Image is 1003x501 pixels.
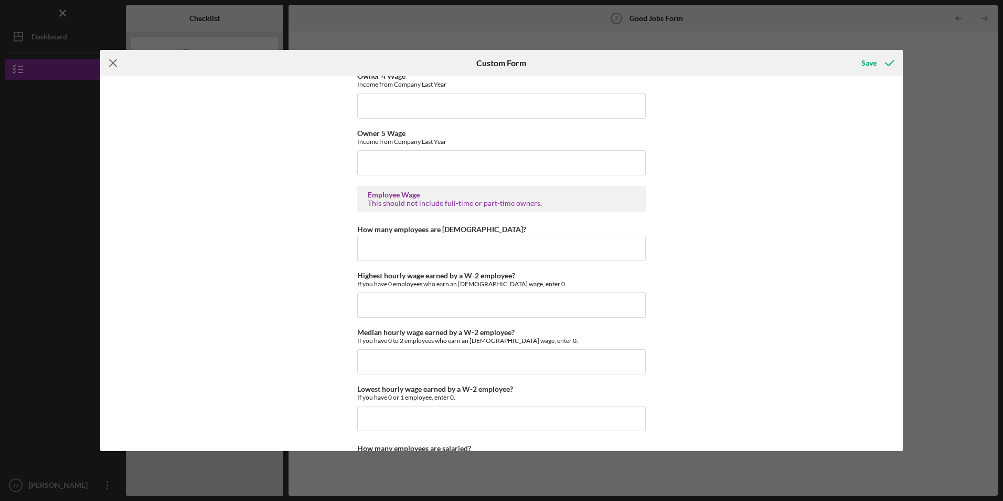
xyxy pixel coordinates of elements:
[357,129,406,138] label: Owner 5 Wage
[368,199,635,207] div: This should not include full-time or part-time owners.
[357,271,515,280] label: Highest hourly wage earned by a W-2 employee?
[861,53,877,74] div: Save
[357,444,471,453] label: How many employees are salaried?
[357,138,646,145] div: Income from Company Last Year
[357,225,526,234] label: How many employees are [DEMOGRAPHIC_DATA]?
[368,191,635,199] div: Employee Wage
[357,393,646,401] div: If you have 0 or 1 employee, enter 0.
[851,53,903,74] button: Save
[357,337,646,345] div: If you have 0 to 2 employees who earn an [DEMOGRAPHIC_DATA] wage, enter 0.
[357,280,646,288] div: If you have 0 employees who earn an [DEMOGRAPHIC_DATA] wage, enter 0.
[476,58,526,68] h6: Custom Form
[357,71,406,80] label: Owner 4 Wage
[357,80,646,88] div: Income from Company Last Year
[357,384,513,393] label: Lowest hourly wage earned by a W-2 employee?
[357,328,515,337] label: Median hourly wage earned by a W-2 employee?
